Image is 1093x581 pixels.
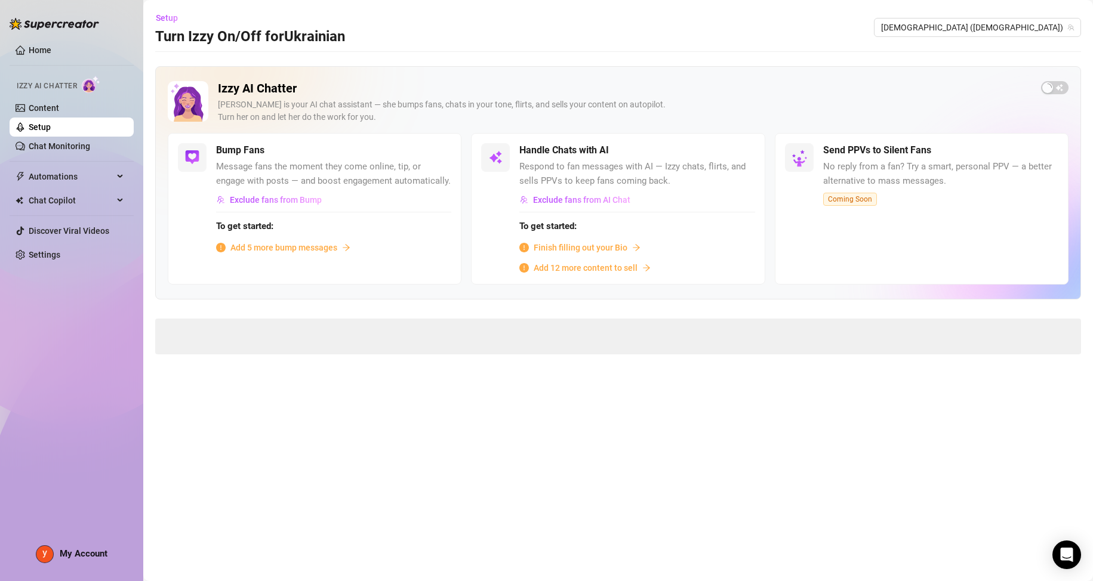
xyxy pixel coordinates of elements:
span: Chat Copilot [29,191,113,210]
span: arrow-right [642,264,651,272]
img: ACg8ocJOL5m23besmS3QArg_oL85UOBZpTLn5hwoYNTP1yAroWTAMA=s96-c [36,546,53,563]
img: svg%3e [520,196,528,204]
img: Izzy AI Chatter [168,81,208,122]
img: logo-BBDzfeDw.svg [10,18,99,30]
span: Finish filling out your Bio [534,241,627,254]
span: arrow-right [632,243,641,252]
span: Izzy AI Chatter [17,81,77,92]
span: Exclude fans from AI Chat [533,195,630,205]
span: loading [1043,83,1053,93]
span: thunderbolt [16,172,25,181]
img: Chat Copilot [16,196,23,205]
button: Setup [155,8,187,27]
img: svg%3e [488,150,503,165]
span: Automations [29,167,113,186]
span: Exclude fans from Bump [230,195,322,205]
a: Discover Viral Videos [29,226,109,236]
strong: To get started: [519,221,577,231]
a: Chat Monitoring [29,141,90,151]
span: info-circle [216,243,226,252]
img: svg%3e [185,150,199,165]
img: silent-fans-ppv-o-N6Mmdf.svg [792,150,811,169]
strong: To get started: [216,221,273,231]
span: info-circle [519,243,529,252]
span: Message fans the moment they come online, tip, or engage with posts — and boost engagement automa... [216,160,451,188]
span: arrow-right [342,243,350,252]
span: info-circle [519,263,529,273]
span: Respond to fan messages with AI — Izzy chats, flirts, and sells PPVs to keep fans coming back. [519,160,755,188]
span: No reply from a fan? Try a smart, personal PPV — a better alternative to mass messages. [823,160,1058,188]
h2: Izzy AI Chatter [218,81,1032,96]
span: Coming Soon [823,193,877,206]
span: Add 12 more content to sell [534,261,638,274]
h5: Handle Chats with AI [519,143,609,157]
img: AI Chatter [82,76,100,93]
a: Setup [29,122,51,132]
span: Setup [156,13,178,23]
div: [PERSON_NAME] is your AI chat assistant — she bumps fans, chats in your tone, flirts, and sells y... [218,98,1032,123]
div: Open Intercom Messenger [1052,540,1081,569]
img: svg%3e [217,196,225,204]
span: Ukrainian (ukrainianmodel) [881,18,1074,36]
a: Settings [29,250,60,259]
h3: Turn Izzy On/Off for Ukrainian [155,27,345,47]
span: My Account [60,548,107,559]
h5: Bump Fans [216,143,264,157]
button: Exclude fans from AI Chat [519,190,631,209]
span: team [1067,24,1074,31]
button: Exclude fans from Bump [216,190,322,209]
a: Content [29,103,59,113]
h5: Send PPVs to Silent Fans [823,143,931,157]
a: Home [29,45,51,55]
span: Add 5 more bump messages [230,241,337,254]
